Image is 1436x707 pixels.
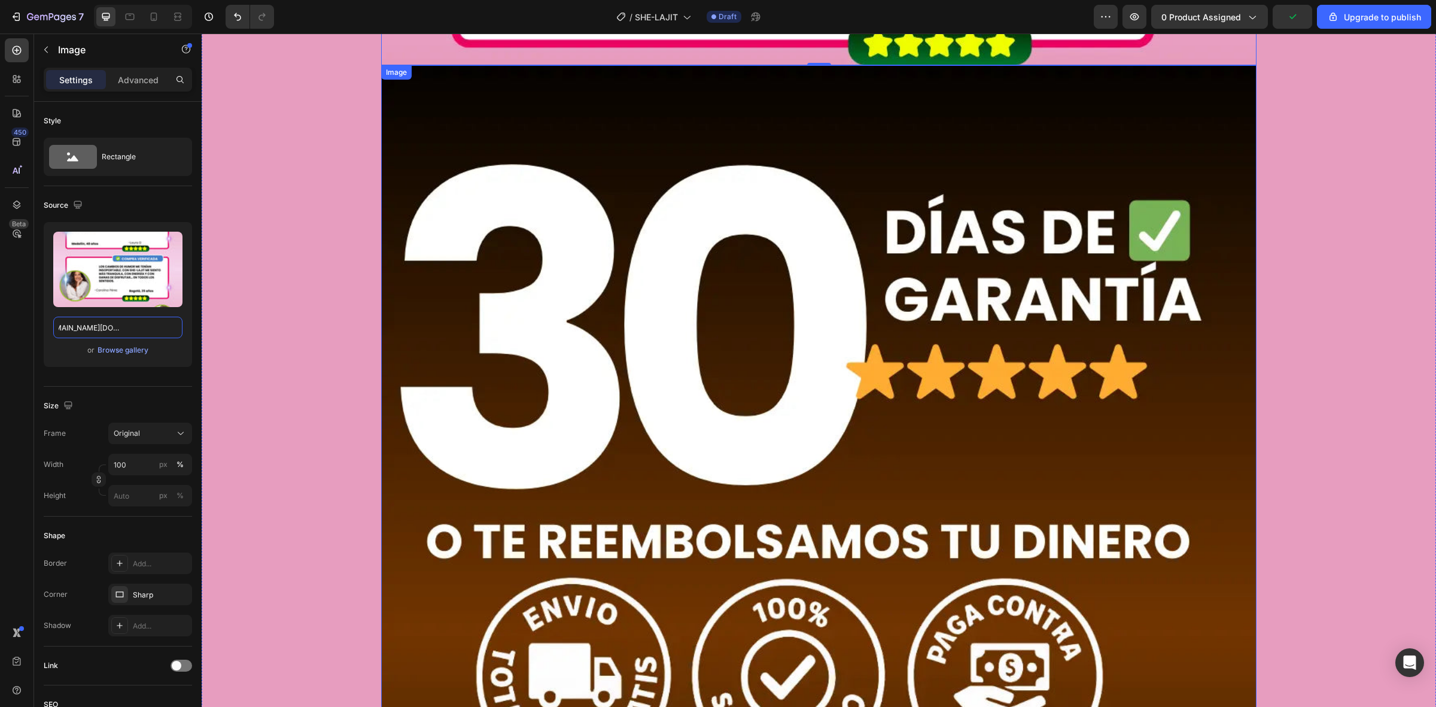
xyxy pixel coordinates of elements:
div: Corner [44,589,68,600]
div: % [177,459,184,470]
div: Size [44,398,75,414]
div: px [159,490,168,501]
img: preview-image [53,232,182,307]
span: SHE-LAJIT [635,11,678,23]
button: px [173,488,187,503]
button: % [156,457,171,472]
label: Height [44,490,66,501]
input: https://example.com/image.jpg [53,317,182,338]
label: Frame [44,428,66,439]
iframe: Design area [202,34,1436,707]
div: Border [44,558,67,569]
input: px% [108,485,192,506]
div: Link [44,660,58,671]
div: % [177,490,184,501]
button: Upgrade to publish [1317,5,1431,29]
span: 0 product assigned [1161,11,1241,23]
input: px% [108,454,192,475]
span: Draft [719,11,737,22]
div: Rectangle [102,143,175,171]
span: or [87,343,95,357]
button: 7 [5,5,89,29]
div: Add... [133,621,189,632]
div: Shape [44,530,65,541]
button: 0 product assigned [1151,5,1268,29]
div: Source [44,198,85,214]
div: Beta [9,219,29,229]
div: Sharp [133,590,189,600]
p: 7 [78,10,84,24]
span: Original [114,428,140,439]
div: Style [44,116,61,126]
button: px [173,457,187,472]
label: Width [44,459,63,470]
p: Settings [59,74,93,86]
button: Original [108,423,192,444]
div: Undo/Redo [226,5,274,29]
p: Image [58,43,160,57]
div: px [159,459,168,470]
div: Upgrade to publish [1327,11,1421,23]
span: / [629,11,632,23]
button: Browse gallery [97,344,149,356]
p: Advanced [118,74,159,86]
div: Open Intercom Messenger [1395,648,1424,677]
button: % [156,488,171,503]
div: 450 [11,128,29,137]
div: Add... [133,559,189,569]
div: Image [182,34,208,44]
div: Shadow [44,620,71,631]
div: Browse gallery [98,345,148,356]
